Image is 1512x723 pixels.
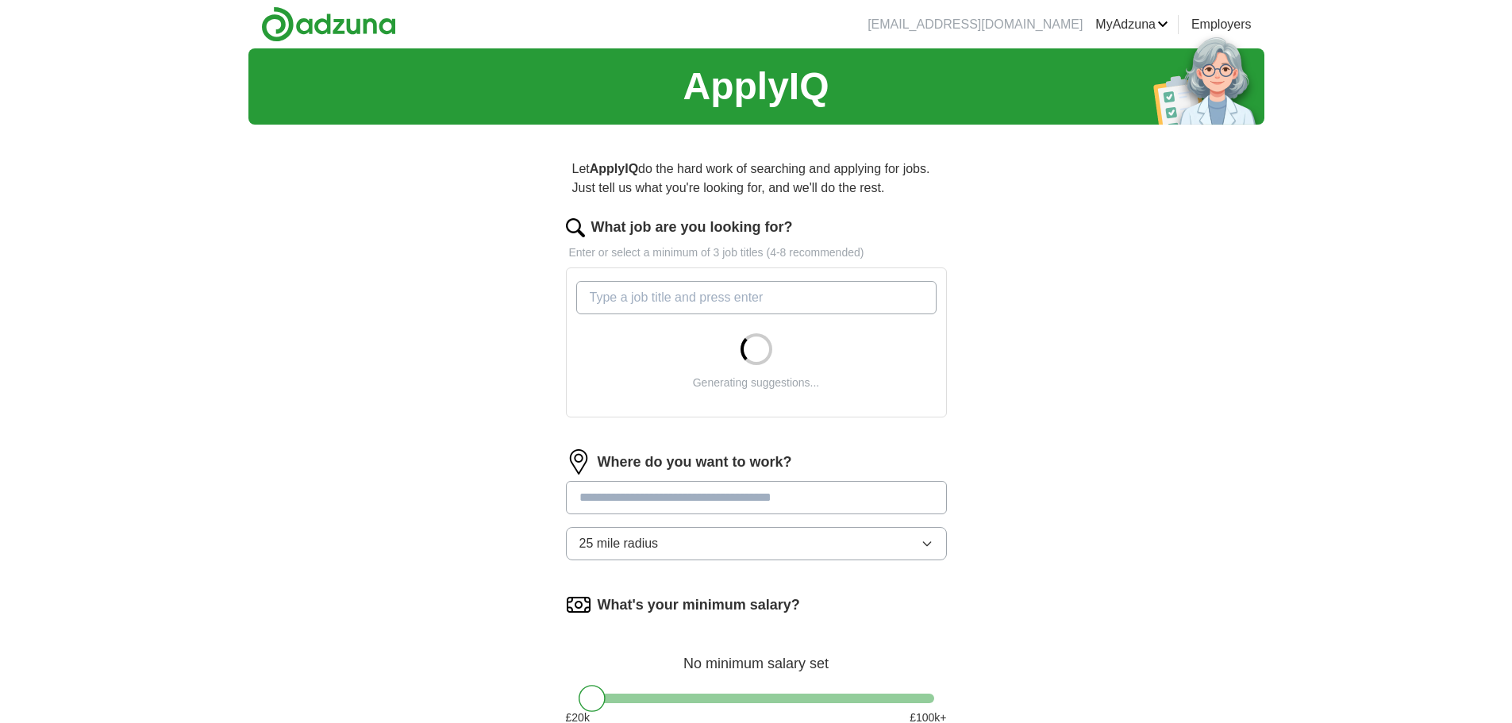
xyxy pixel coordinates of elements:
[1191,15,1252,34] a: Employers
[868,15,1083,34] li: [EMAIL_ADDRESS][DOMAIN_NAME]
[576,281,937,314] input: Type a job title and press enter
[566,244,947,261] p: Enter or select a minimum of 3 job titles (4-8 recommended)
[566,218,585,237] img: search.png
[579,534,659,553] span: 25 mile radius
[566,449,591,475] img: location.png
[591,217,793,238] label: What job are you looking for?
[598,452,792,473] label: Where do you want to work?
[566,636,947,675] div: No minimum salary set
[590,162,638,175] strong: ApplyIQ
[683,58,829,115] h1: ApplyIQ
[693,375,820,391] div: Generating suggestions...
[566,592,591,617] img: salary.png
[598,594,800,616] label: What's your minimum salary?
[1095,15,1168,34] a: MyAdzuna
[566,153,947,204] p: Let do the hard work of searching and applying for jobs. Just tell us what you're looking for, an...
[566,527,947,560] button: 25 mile radius
[261,6,396,42] img: Adzuna logo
